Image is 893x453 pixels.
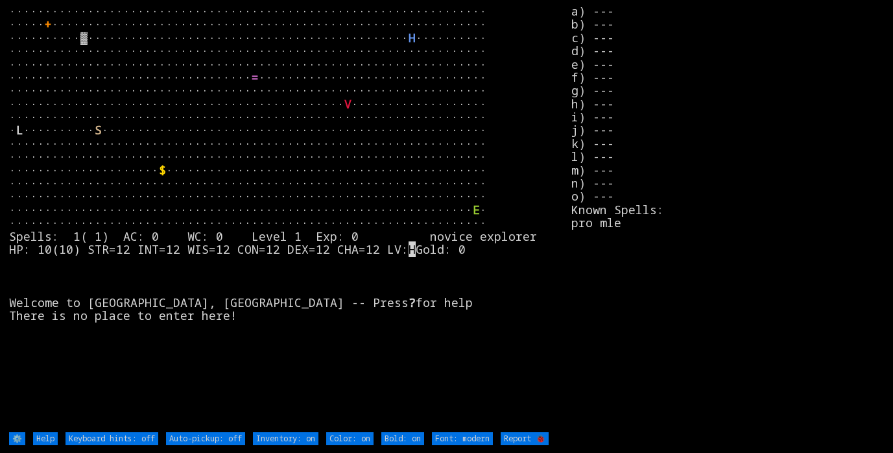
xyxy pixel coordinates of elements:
font: E [473,202,480,217]
font: H [409,30,416,45]
input: Bold: on [381,432,424,445]
input: Report 🐞 [501,432,549,445]
font: + [45,16,52,32]
input: Color: on [326,432,374,445]
font: V [344,96,351,112]
font: $ [159,162,166,178]
font: = [252,69,259,85]
font: L [16,122,23,138]
input: Inventory: on [253,432,318,445]
font: S [95,122,102,138]
input: Help [33,432,58,445]
stats: a) --- b) --- c) --- d) --- e) --- f) --- g) --- h) --- i) --- j) --- k) --- l) --- m) --- n) ---... [571,5,884,430]
mark: H [409,241,416,257]
input: ⚙️ [9,432,25,445]
input: Keyboard hints: off [65,432,158,445]
input: Font: modern [432,432,493,445]
larn: ··································································· ····· ·······················... [9,5,572,430]
b: ? [409,295,416,310]
input: Auto-pickup: off [166,432,245,445]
